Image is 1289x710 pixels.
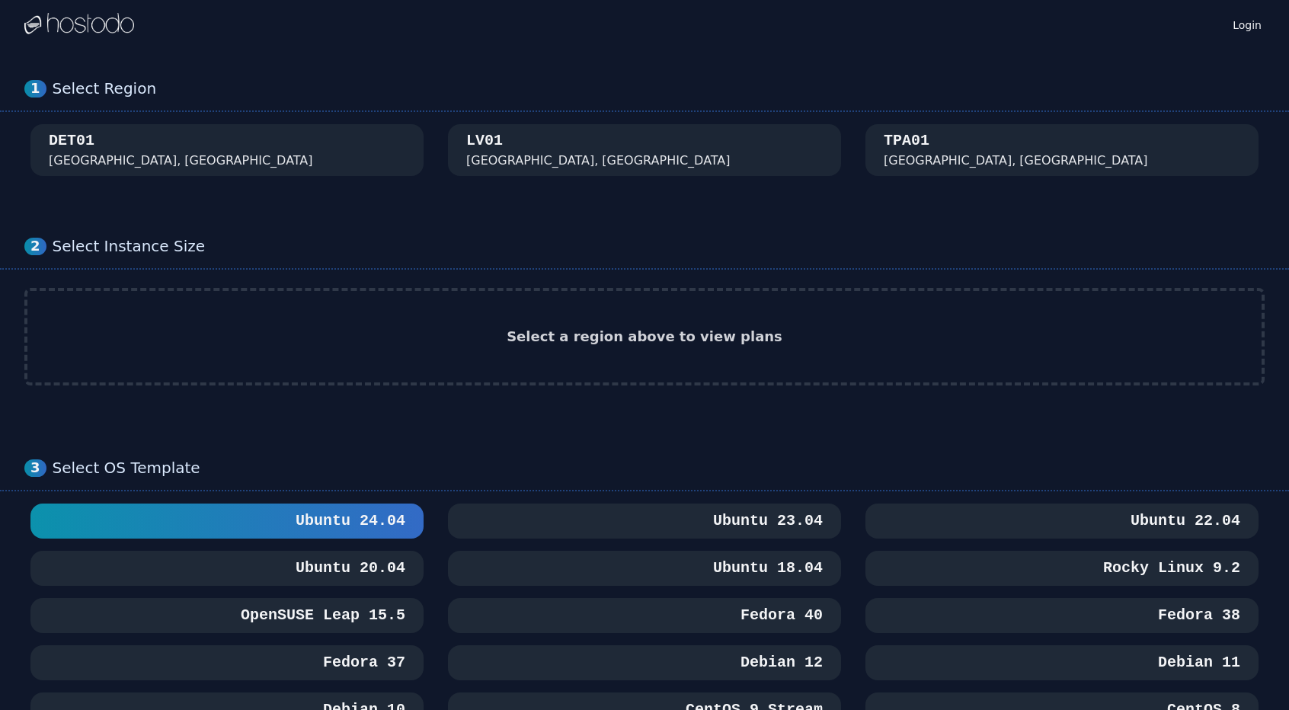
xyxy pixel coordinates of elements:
button: Ubuntu 24.04Ubuntu 24.04 [30,504,424,539]
div: LV01 [466,130,503,152]
img: Ubuntu 24.04 [49,510,72,532]
button: Debian 12Debian 12 [448,645,841,680]
h3: Fedora 40 [737,605,823,626]
div: TPA01 [884,130,929,152]
button: Ubuntu 20.04Ubuntu 20.04 [30,551,424,586]
img: OpenSUSE Leap 15.5 Minimal [49,604,72,627]
img: Ubuntu 20.04 [49,557,72,580]
img: Ubuntu 22.04 [884,510,907,532]
h3: Fedora 38 [1155,605,1240,626]
h3: Debian 11 [1155,652,1240,673]
button: LV01 [GEOGRAPHIC_DATA], [GEOGRAPHIC_DATA] [448,124,841,176]
h3: Ubuntu 20.04 [293,558,405,579]
div: [GEOGRAPHIC_DATA], [GEOGRAPHIC_DATA] [884,152,1148,170]
div: Select Instance Size [53,237,1265,256]
button: Ubuntu 22.04Ubuntu 22.04 [865,504,1259,539]
button: Fedora 38Fedora 38 [865,598,1259,633]
h3: OpenSUSE Leap 15.5 [238,605,405,626]
h3: Fedora 37 [320,652,405,673]
button: Rocky Linux 9.2Rocky Linux 9.2 [865,551,1259,586]
img: Ubuntu 23.04 [466,510,489,532]
h3: Ubuntu 24.04 [293,510,405,532]
button: TPA01 [GEOGRAPHIC_DATA], [GEOGRAPHIC_DATA] [865,124,1259,176]
div: 1 [24,80,46,98]
img: Debian 11 [884,651,907,674]
button: Fedora 37Fedora 37 [30,645,424,680]
h3: Ubuntu 18.04 [710,558,823,579]
img: Ubuntu 18.04 [466,557,489,580]
img: Rocky Linux 9.2 [884,557,907,580]
button: Ubuntu 23.04Ubuntu 23.04 [448,504,841,539]
img: Logo [24,13,134,36]
div: DET01 [49,130,94,152]
img: Fedora 37 [49,651,72,674]
div: Select Region [53,79,1265,98]
button: Debian 11Debian 11 [865,645,1259,680]
div: Select OS Template [53,459,1265,478]
a: Login [1230,14,1265,33]
button: Fedora 40Fedora 40 [448,598,841,633]
h3: Debian 12 [737,652,823,673]
div: [GEOGRAPHIC_DATA], [GEOGRAPHIC_DATA] [466,152,731,170]
img: Debian 12 [466,651,489,674]
img: Fedora 40 [466,604,489,627]
div: 2 [24,238,46,255]
button: OpenSUSE Leap 15.5 MinimalOpenSUSE Leap 15.5 [30,598,424,633]
button: Ubuntu 18.04Ubuntu 18.04 [448,551,841,586]
img: Fedora 38 [884,604,907,627]
div: 3 [24,459,46,477]
h2: Select a region above to view plans [507,326,782,347]
div: [GEOGRAPHIC_DATA], [GEOGRAPHIC_DATA] [49,152,313,170]
h3: Ubuntu 23.04 [710,510,823,532]
h3: Ubuntu 22.04 [1127,510,1240,532]
button: DET01 [GEOGRAPHIC_DATA], [GEOGRAPHIC_DATA] [30,124,424,176]
h3: Rocky Linux 9.2 [1100,558,1240,579]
